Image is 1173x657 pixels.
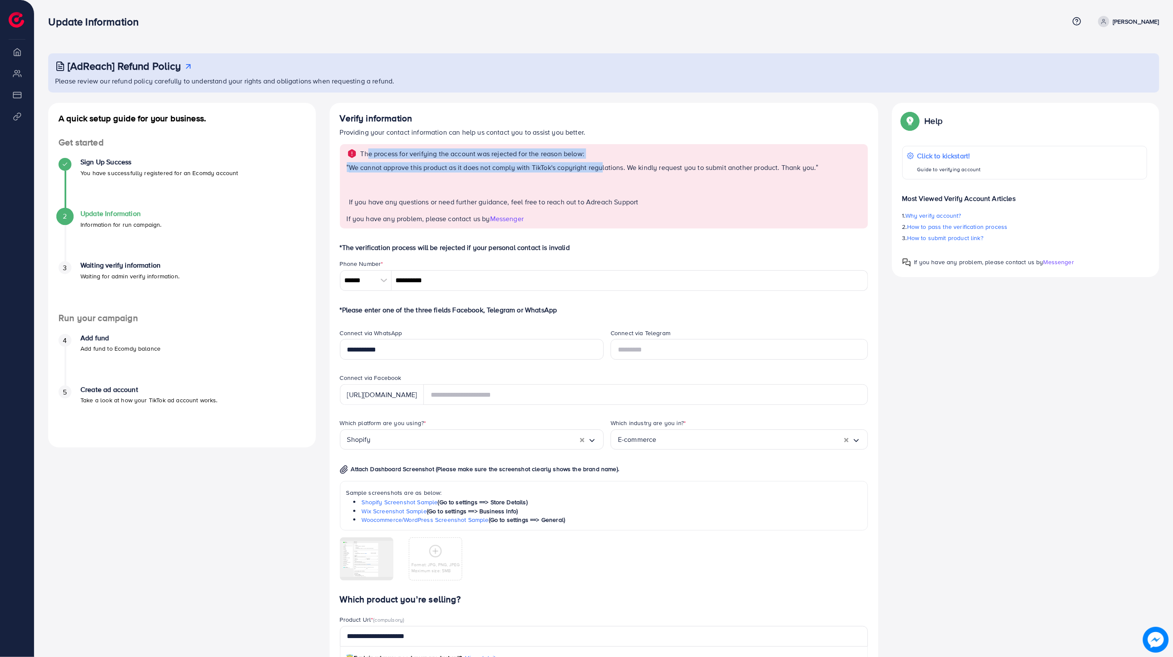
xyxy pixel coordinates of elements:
[1113,16,1159,27] p: [PERSON_NAME]
[346,487,861,498] p: Sample screenshots are as below:
[340,242,868,253] p: *The verification process will be rejected if your personal contact is invalid
[1043,258,1074,266] span: Messenger
[48,15,145,28] h3: Update Information
[361,148,585,159] p: The process for verifying the account was rejected for the reason below:
[80,386,218,394] h4: Create ad account
[340,541,393,577] img: img uploaded
[427,507,518,515] span: (Go to settings ==> Business Info)
[902,210,1148,221] p: 1.
[902,258,911,267] img: Popup guide
[80,261,179,269] h4: Waiting verify information
[371,433,580,446] input: Search for option
[347,214,490,223] span: If you have any problem, please contact us by
[63,263,67,273] span: 3
[68,60,181,72] h3: [AdReach] Refund Policy
[844,435,849,444] button: Clear Selected
[9,12,24,28] img: logo
[362,507,427,515] a: Wix Screenshot Sample
[611,329,670,337] label: Connect via Telegram
[925,116,943,126] p: Help
[340,259,383,268] label: Phone Number
[48,137,316,148] h4: Get started
[411,561,460,568] p: Format: JPG, PNG, JPEG
[80,334,161,342] h4: Add fund
[816,162,818,214] span: "
[411,568,460,574] p: Maximum size: 5MB
[351,465,620,473] span: Attach Dashboard Screenshot (Please make sure the screenshot clearly shows the brand name).
[905,211,961,220] span: Why verify account?
[340,419,426,427] label: Which platform are you using?
[48,334,316,386] li: Add fund
[438,498,528,506] span: (Go to settings ==> Store Details)
[340,113,868,124] h4: Verify information
[362,498,438,506] a: Shopify Screenshot Sample
[489,515,565,524] span: (Go to settings ==> General)
[80,158,238,166] h4: Sign Up Success
[48,313,316,324] h4: Run your campaign
[362,515,489,524] a: Woocommerce/WordPress Screenshot Sample
[902,222,1148,232] p: 2.
[48,113,316,123] h4: A quick setup guide for your business.
[63,211,67,221] span: 2
[80,210,162,218] h4: Update Information
[907,222,1008,231] span: How to pass the verification process
[907,234,983,242] span: How to submit product link?
[347,148,357,159] img: alert
[48,261,316,313] li: Waiting verify information
[340,305,868,315] p: *Please enter one of the three fields Facebook, Telegram or WhatsApp
[349,162,816,173] p: We cannot approve this product as it does not comply with TikTok's copyright regulations. We kind...
[902,186,1148,204] p: Most Viewed Verify Account Articles
[48,386,316,437] li: Create ad account
[340,465,348,474] img: img
[373,616,404,623] span: (compulsory)
[48,158,316,210] li: Sign Up Success
[48,210,316,261] li: Update Information
[1143,627,1169,653] img: image
[611,429,868,450] div: Search for option
[63,387,67,397] span: 5
[340,384,424,405] div: [URL][DOMAIN_NAME]
[80,395,218,405] p: Take a look at how your TikTok ad account works.
[340,594,868,605] h4: Which product you’re selling?
[580,435,584,444] button: Clear Selected
[1095,16,1159,27] a: [PERSON_NAME]
[914,258,1043,266] span: If you have any problem, please contact us by
[80,168,238,178] p: You have successfully registered for an Ecomdy account
[347,433,371,446] span: Shopify
[347,162,349,214] span: "
[80,343,161,354] p: Add fund to Ecomdy balance
[340,615,404,624] label: Product Url
[349,197,816,207] p: If you have any questions or need further guidance, feel free to reach out to Adreach Support
[657,433,844,446] input: Search for option
[490,214,524,223] span: Messenger
[340,127,868,137] p: Providing your contact information can help us contact you to assist you better.
[902,233,1148,243] p: 3.
[340,329,402,337] label: Connect via WhatsApp
[80,219,162,230] p: Information for run campaign.
[917,151,981,161] p: Click to kickstart!
[55,76,1154,86] p: Please review our refund policy carefully to understand your rights and obligations when requesti...
[611,419,686,427] label: Which industry are you in?
[80,271,179,281] p: Waiting for admin verify information.
[902,113,918,129] img: Popup guide
[917,164,981,175] p: Guide to verifying account
[63,336,67,345] span: 4
[340,373,401,382] label: Connect via Facebook
[340,429,604,450] div: Search for option
[618,433,657,446] span: E-commerce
